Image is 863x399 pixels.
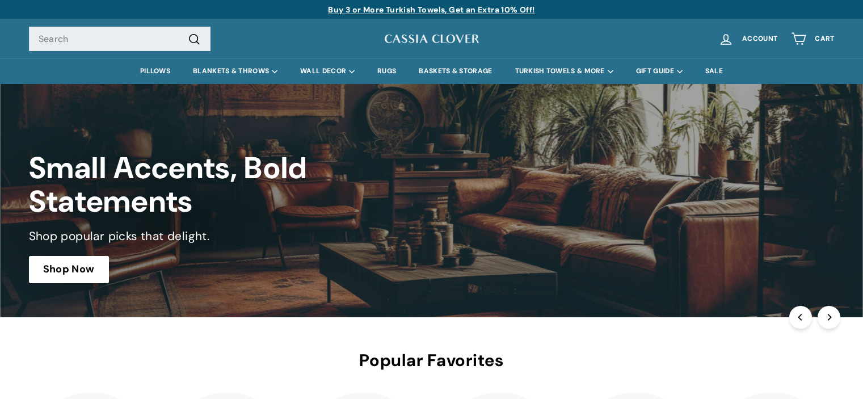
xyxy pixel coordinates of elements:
a: RUGS [366,58,407,84]
a: SALE [694,58,734,84]
button: Next [818,306,840,329]
summary: TURKISH TOWELS & MORE [504,58,625,84]
a: PILLOWS [129,58,182,84]
a: Buy 3 or More Turkish Towels, Get an Extra 10% Off! [328,5,534,15]
h2: Popular Favorites [29,351,835,370]
summary: GIFT GUIDE [625,58,694,84]
span: Account [742,35,777,43]
summary: WALL DECOR [289,58,366,84]
button: Previous [789,306,812,329]
input: Search [29,27,211,52]
a: Account [712,22,784,56]
a: Cart [784,22,841,56]
summary: BLANKETS & THROWS [182,58,289,84]
div: Primary [6,58,857,84]
span: Cart [815,35,834,43]
a: BASKETS & STORAGE [407,58,503,84]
